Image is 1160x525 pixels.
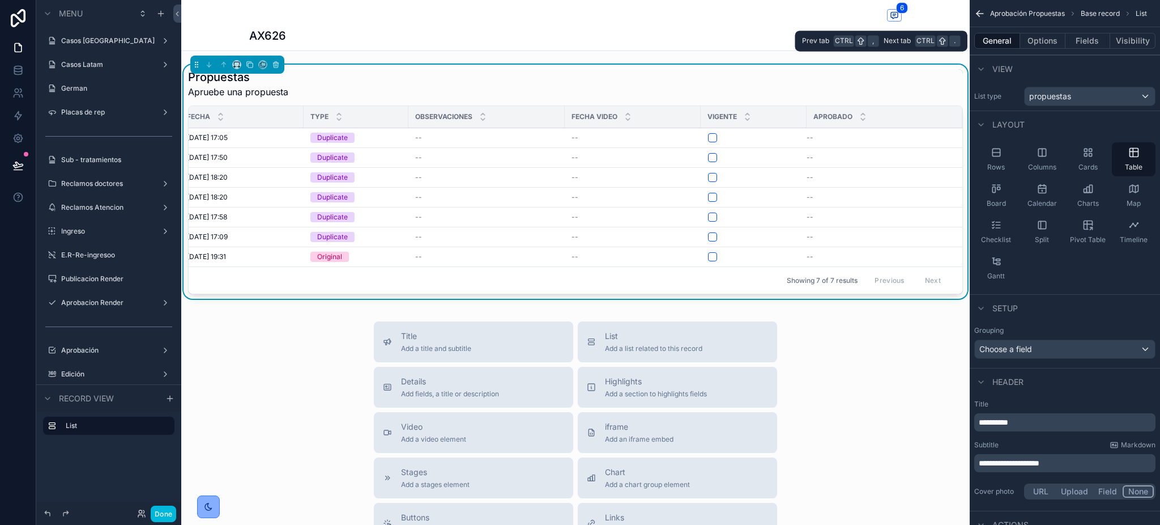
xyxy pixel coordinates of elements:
[605,376,707,387] span: Highlights
[992,119,1025,130] span: Layout
[813,112,852,121] span: Aprobado
[605,389,707,399] span: Add a section to highlights fields
[974,33,1020,49] button: General
[1125,163,1142,172] span: Table
[987,163,1005,172] span: Rows
[802,36,829,45] span: Prev tab
[1020,33,1065,49] button: Options
[61,298,152,307] a: Aprobacion Render
[61,346,152,355] label: Aprobación
[1078,163,1098,172] span: Cards
[1026,485,1056,498] button: URL
[61,274,168,283] label: Publicacion Render
[974,400,1155,409] label: Title
[61,251,168,260] a: E.R-Re-ingresoo
[950,36,959,45] span: .
[605,344,702,353] span: Add a list related to this record
[1112,142,1155,176] button: Table
[1110,33,1155,49] button: Visibility
[974,340,1155,359] button: Choose a field
[1020,179,1064,213] button: Calendar
[317,153,348,163] div: Duplicate
[1027,199,1057,208] span: Calendar
[401,467,470,478] span: Stages
[1066,215,1110,249] button: Pivot Table
[807,193,813,202] span: --
[310,112,329,121] span: Type
[578,321,777,362] button: ListAdd a list related to this record
[374,458,573,498] button: StagesAdd a stages element
[605,421,673,433] span: iframe
[187,193,228,202] span: [DATE] 18:20
[915,35,936,46] span: Ctrl
[415,193,422,202] span: --
[807,153,813,162] span: --
[834,35,854,46] span: Ctrl
[415,232,422,242] span: --
[974,326,1004,335] label: Grouping
[572,112,617,121] span: Fecha Video
[317,232,348,242] div: Duplicate
[1127,199,1141,208] span: Map
[1028,163,1056,172] span: Columns
[605,512,653,523] span: Links
[605,331,702,342] span: List
[1123,485,1154,498] button: None
[887,9,902,23] button: 6
[317,252,342,262] div: Original
[59,8,83,19] span: Menu
[401,435,466,444] span: Add a video element
[317,192,348,202] div: Duplicate
[36,412,181,446] div: scrollable content
[187,232,228,242] span: [DATE] 17:09
[61,108,152,117] label: Placas de rep
[974,92,1020,101] label: List type
[61,60,152,69] label: Casos Latam
[61,370,152,379] a: Edición
[61,36,155,45] label: Casos [GEOGRAPHIC_DATA]
[61,227,152,236] label: Ingreso
[1112,215,1155,249] button: Timeline
[374,321,573,362] button: TitleAdd a title and subtitle
[974,454,1155,472] div: scrollable content
[401,480,470,489] span: Add a stages element
[807,252,813,261] span: --
[578,412,777,453] button: iframeAdd an iframe embed
[1066,142,1110,176] button: Cards
[578,367,777,408] button: HighlightsAdd a section to highlights fields
[572,173,578,182] span: --
[1121,441,1155,450] span: Markdown
[401,512,481,523] span: Buttons
[61,155,168,164] a: Sub - tratamientos
[1020,215,1064,249] button: Split
[807,133,813,142] span: --
[61,84,168,93] label: German
[401,389,499,399] span: Add fields, a title or description
[992,303,1018,314] span: Setup
[151,506,176,522] button: Done
[1020,142,1064,176] button: Columns
[187,153,228,162] span: [DATE] 17:50
[401,344,471,353] span: Add a title and subtitle
[1136,9,1147,18] span: List
[1065,33,1111,49] button: Fields
[807,173,813,182] span: --
[187,173,228,182] span: [DATE] 18:20
[572,133,578,142] span: --
[707,112,737,121] span: Vigente
[572,213,578,222] span: --
[605,435,673,444] span: Add an iframe embed
[415,153,422,162] span: --
[1056,485,1093,498] button: Upload
[401,331,471,342] span: Title
[415,133,422,142] span: --
[992,376,1023,388] span: Header
[317,133,348,143] div: Duplicate
[415,173,422,182] span: --
[1077,199,1099,208] span: Charts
